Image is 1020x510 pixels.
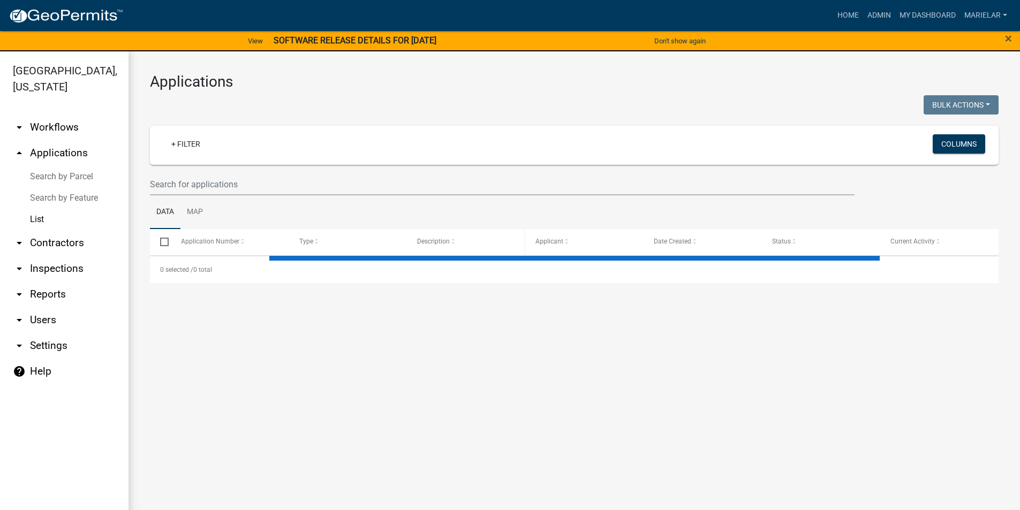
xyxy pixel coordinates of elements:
[407,229,525,255] datatable-header-cell: Description
[833,5,863,26] a: Home
[13,365,26,378] i: help
[13,314,26,326] i: arrow_drop_down
[924,95,999,115] button: Bulk Actions
[960,5,1011,26] a: marielar
[13,121,26,134] i: arrow_drop_down
[13,288,26,301] i: arrow_drop_down
[244,32,267,50] a: View
[150,173,855,195] input: Search for applications
[417,238,450,245] span: Description
[13,237,26,249] i: arrow_drop_down
[150,73,999,91] h3: Applications
[150,256,999,283] div: 0 total
[525,229,644,255] datatable-header-cell: Applicant
[274,35,436,45] strong: SOFTWARE RELEASE DETAILS FOR [DATE]
[644,229,762,255] datatable-header-cell: Date Created
[13,262,26,275] i: arrow_drop_down
[890,238,935,245] span: Current Activity
[772,238,791,245] span: Status
[880,229,999,255] datatable-header-cell: Current Activity
[150,229,170,255] datatable-header-cell: Select
[170,229,289,255] datatable-header-cell: Application Number
[933,134,985,154] button: Columns
[13,339,26,352] i: arrow_drop_down
[762,229,880,255] datatable-header-cell: Status
[160,266,193,273] span: 0 selected /
[180,195,209,230] a: Map
[289,229,407,255] datatable-header-cell: Type
[650,32,710,50] button: Don't show again
[150,195,180,230] a: Data
[863,5,895,26] a: Admin
[1005,31,1012,46] span: ×
[299,238,313,245] span: Type
[181,238,239,245] span: Application Number
[1005,32,1012,45] button: Close
[163,134,209,154] a: + Filter
[13,147,26,159] i: arrow_drop_up
[654,238,691,245] span: Date Created
[535,238,563,245] span: Applicant
[895,5,960,26] a: My Dashboard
